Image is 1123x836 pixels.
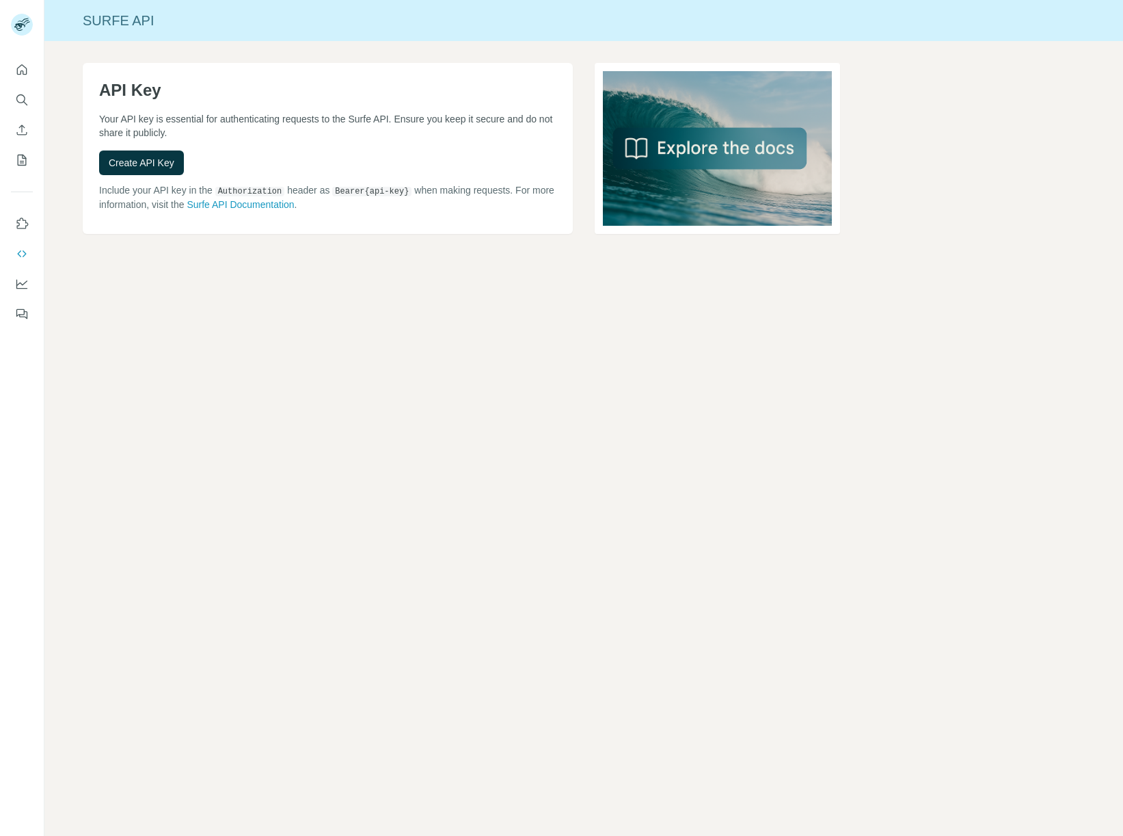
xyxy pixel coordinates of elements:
[332,187,411,196] code: Bearer {api-key}
[109,156,174,170] span: Create API Key
[99,112,556,140] p: Your API key is essential for authenticating requests to the Surfe API. Ensure you keep it secure...
[11,211,33,236] button: Use Surfe on LinkedIn
[11,272,33,296] button: Dashboard
[99,183,556,211] p: Include your API key in the header as when making requests. For more information, visit the .
[99,151,184,175] button: Create API Key
[11,57,33,82] button: Quick start
[11,302,33,326] button: Feedback
[11,118,33,142] button: Enrich CSV
[99,79,556,101] h1: API Key
[11,148,33,172] button: My lists
[187,199,294,210] a: Surfe API Documentation
[11,241,33,266] button: Use Surfe API
[44,11,1123,30] div: Surfe API
[11,88,33,112] button: Search
[215,187,285,196] code: Authorization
